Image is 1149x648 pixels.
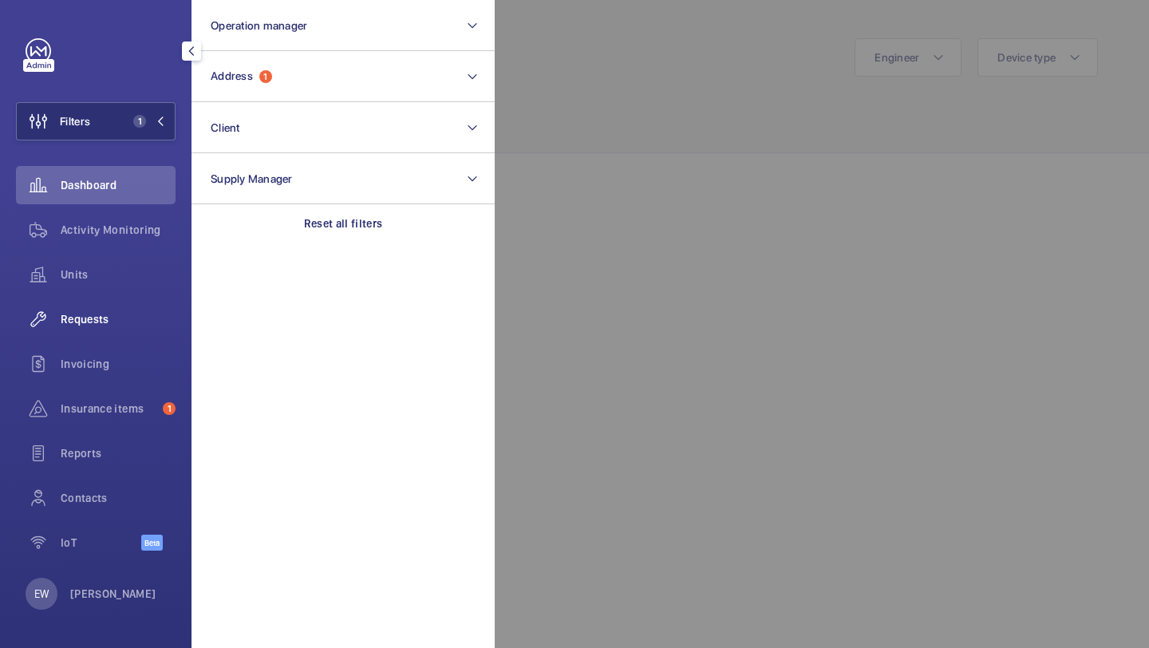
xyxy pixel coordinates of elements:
span: Dashboard [61,177,176,193]
span: IoT [61,535,141,551]
p: EW [34,586,49,602]
span: 1 [133,115,146,128]
span: Activity Monitoring [61,222,176,238]
p: [PERSON_NAME] [70,586,156,602]
span: Contacts [61,490,176,506]
span: Filters [60,113,90,129]
button: Filters1 [16,102,176,140]
span: Reports [61,445,176,461]
span: Insurance items [61,401,156,417]
span: Requests [61,311,176,327]
span: Beta [141,535,163,551]
span: Units [61,267,176,283]
span: 1 [163,402,176,415]
span: Invoicing [61,356,176,372]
